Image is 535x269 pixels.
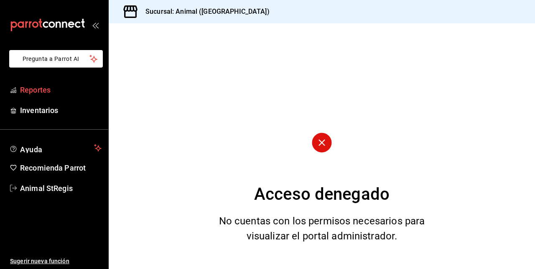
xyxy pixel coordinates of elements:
[209,214,436,244] div: No cuentas con los permisos necesarios para visualizar el portal administrador.
[254,182,390,207] div: Acceso denegado
[20,85,51,94] font: Reportes
[10,258,69,264] font: Sugerir nueva función
[20,143,91,153] span: Ayuda
[23,55,90,63] span: Pregunta a Parrot AI
[20,163,86,172] font: Recomienda Parrot
[92,22,99,28] button: open_drawer_menu
[20,106,58,115] font: Inventarios
[20,184,73,193] font: Animal StRegis
[139,7,270,17] h3: Sucursal: Animal ([GEOGRAPHIC_DATA])
[6,60,103,69] a: Pregunta a Parrot AI
[9,50,103,68] button: Pregunta a Parrot AI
